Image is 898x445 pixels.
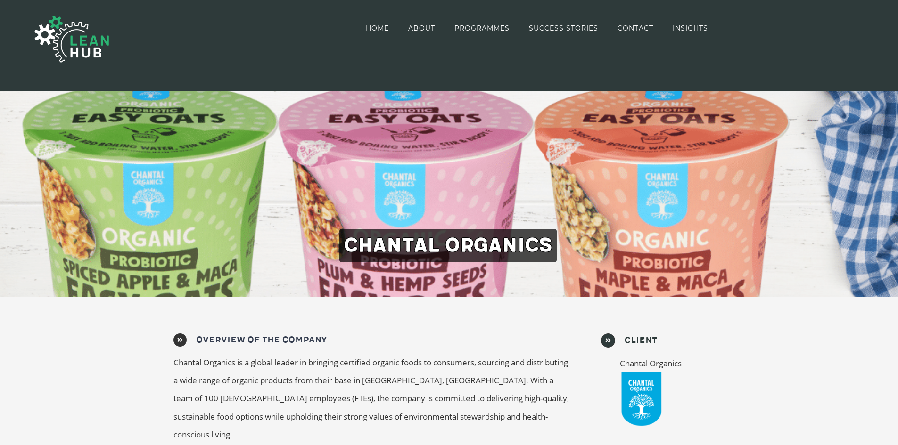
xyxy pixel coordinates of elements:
[454,25,510,32] span: PROGRAMMES
[625,333,657,348] h2: Client
[529,25,598,32] span: SUCCESS STORIES
[620,358,682,369] span: Chantal Organics
[673,25,708,32] span: INSIGHTS
[25,6,119,73] img: The Lean Hub | Optimising productivity with Lean Logo
[618,1,653,55] a: CONTACT
[408,1,435,55] a: ABOUT
[339,229,557,262] span: Chantal Organics
[366,1,708,55] nav: Main Menu
[408,25,435,32] span: ABOUT
[366,25,389,32] span: HOME
[673,1,708,55] a: INSIGHTS
[618,25,653,32] span: CONTACT
[173,357,569,440] span: Chantal Organics is a global leader in bringing certified organic foods to consumers, sourcing an...
[529,1,598,55] a: SUCCESS STORIES
[454,1,510,55] a: PROGRAMMES
[196,333,327,347] h2: Overview of the Company
[366,1,389,55] a: HOME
